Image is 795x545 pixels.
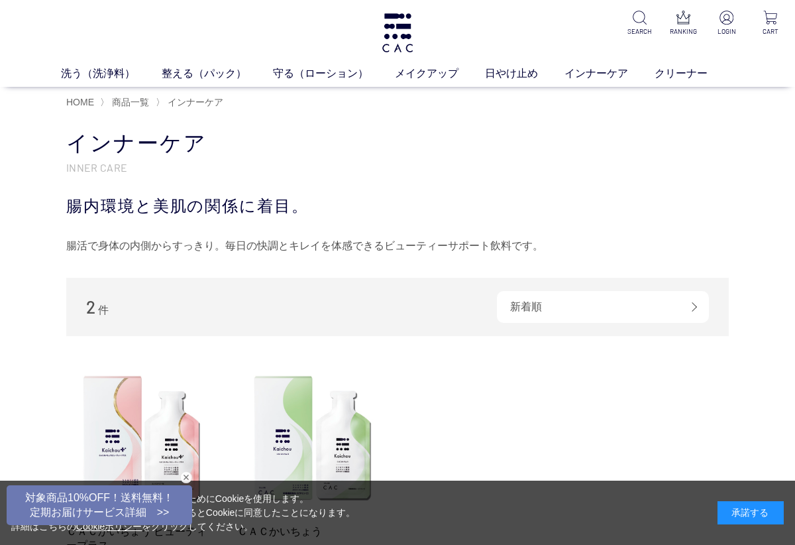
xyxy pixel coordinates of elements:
span: 件 [98,304,109,316]
p: RANKING [669,27,697,36]
div: 承諾する [717,501,784,524]
div: 腸内環境と美肌の関係に着目。 [66,194,729,218]
img: logo [380,13,415,52]
a: RANKING [669,11,697,36]
span: 2 [86,296,95,317]
a: メイクアップ [395,66,485,82]
a: 整える（パック） [162,66,273,82]
a: 守る（ローション） [273,66,395,82]
a: SEARCH [625,11,653,36]
div: 腸活で身体の内側からすっきり。毎日の快調とキレイを体感できるビューティーサポート飲料です。 [66,235,729,257]
a: HOME [66,97,94,107]
span: 商品一覧 [112,97,149,107]
img: ＣＡＣかいちょう ビューティープラス [66,363,217,514]
p: LOGIN [713,27,741,36]
a: CART [757,11,784,36]
a: インナーケア [165,97,223,107]
img: ＣＡＣかいちょう [237,363,388,514]
p: SEARCH [625,27,653,36]
li: 〉 [156,96,227,109]
a: クリーナー [655,66,734,82]
p: INNER CARE [66,160,729,174]
a: 商品一覧 [109,97,149,107]
span: インナーケア [168,97,223,107]
p: CART [757,27,784,36]
a: LOGIN [713,11,741,36]
div: 新着順 [497,291,709,323]
li: 〉 [100,96,152,109]
a: 洗う（洗浄料） [61,66,162,82]
a: 日やけ止め [485,66,564,82]
a: インナーケア [564,66,655,82]
h1: インナーケア [66,129,729,158]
